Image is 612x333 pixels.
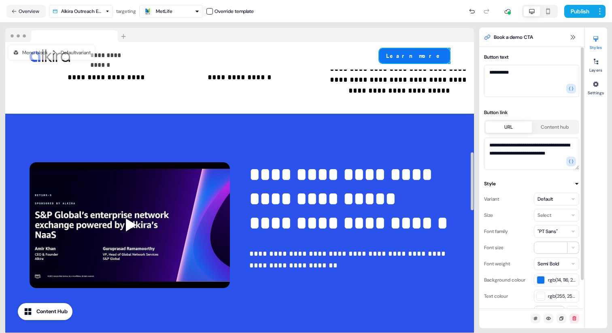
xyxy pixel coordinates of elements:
div: MetLife [156,7,172,15]
button: Style [484,180,579,188]
div: Font size [484,241,504,254]
div: Alkira Outreach Example [61,7,102,15]
img: Browser topbar [5,28,130,42]
div: Font family [484,225,508,238]
div: Content Hub [36,308,68,316]
span: Book a demo CTA [494,33,533,41]
div: Variant [484,193,499,206]
div: Semi Bold [538,260,559,268]
button: Styles [584,32,607,50]
div: Font weight [484,257,510,270]
div: targeting [116,7,136,15]
label: Button text [484,54,508,60]
div: Button link [484,108,579,117]
div: Background colour [484,274,525,286]
button: Content Hub [18,303,72,320]
button: rgb(14, 116, 241) [534,274,579,286]
div: Select [538,211,551,219]
div: Learn more [408,49,450,63]
div: Corner radius [484,306,514,319]
button: URL [486,121,532,133]
button: "PT Sans" [534,225,579,238]
button: Publish [564,5,594,18]
div: Menu block [13,49,48,57]
button: MetLife [139,5,203,18]
div: Size [484,209,493,222]
span: rgb(255, 255, 255) [548,292,576,300]
button: rgb(255, 255, 255) [534,290,579,303]
span: rgb(14, 116, 241) [548,276,576,284]
button: Learn more [379,49,450,63]
div: Override template [215,7,254,15]
button: Overview [6,5,46,18]
div: Default variant [61,49,91,57]
button: Settings [584,78,607,95]
button: Content hub [532,121,578,133]
div: Style [484,180,496,188]
div: Default [538,195,553,203]
div: "PT Sans" [538,227,558,235]
div: Text colour [484,290,508,303]
button: Layers [584,55,607,73]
